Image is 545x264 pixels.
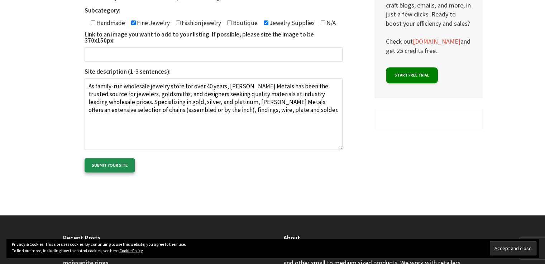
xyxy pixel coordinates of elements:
[386,37,471,55] p: Check out and get 25 credits free.
[85,68,171,75] b: Site description (1-3 sentences):
[85,6,120,14] b: Subcategory:
[85,30,314,44] b: Link to an image you want to add to your listing. If possible, please size the image to be 370x15...
[490,241,536,255] input: Accept and close
[95,19,125,27] span: Handmade
[85,78,343,150] textarea: Site description (1-3 sentences):
[283,233,482,242] h4: About
[136,19,170,27] span: Fine Jewelry
[85,158,135,172] input: Submit your site
[119,248,143,253] a: Cookie Policy
[6,239,539,258] div: Privacy & Cookies: This site uses cookies. By continuing to use this website, you agree to their ...
[268,19,315,27] span: Jewelry Supplies
[413,37,460,46] a: [DOMAIN_NAME]
[85,47,343,62] input: Link to an image you want to add to your listing. If possible, please size the image to be 370x15...
[63,233,262,242] h4: Recent Posts
[325,19,336,27] span: N/A
[181,19,221,27] span: Fashion jewelry
[232,19,258,27] span: Boutique
[386,67,438,83] a: Start free trial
